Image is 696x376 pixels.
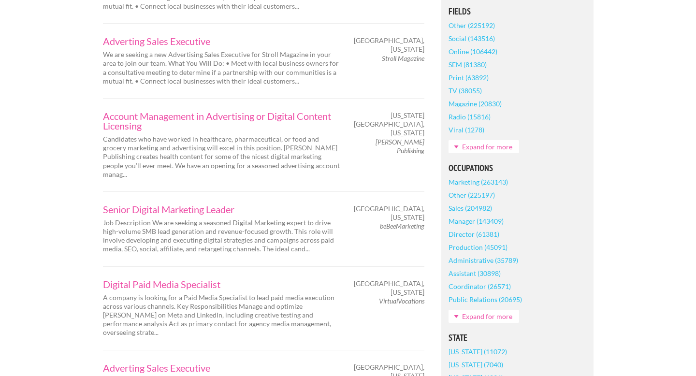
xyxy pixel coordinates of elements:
p: A company is looking for a Paid Media Specialist to lead paid media execution across various chan... [103,293,340,337]
span: [GEOGRAPHIC_DATA], [US_STATE] [354,36,424,54]
p: Job Description We are seeking a seasoned Digital Marketing expert to drive high-volume SMB lead ... [103,218,340,254]
a: Administrative (35789) [449,254,518,267]
a: Print (63892) [449,71,489,84]
a: Social (143516) [449,32,495,45]
p: Candidates who have worked in healthcare, pharmaceutical, or food and grocery marketing and adver... [103,135,340,179]
h5: Fields [449,7,586,16]
em: Stroll Magazine [382,54,424,62]
a: Senior Digital Marketing Leader [103,204,340,214]
a: Digital Paid Media Specialist [103,279,340,289]
a: Director (61381) [449,228,499,241]
a: Assistant (30898) [449,267,501,280]
a: Other (225192) [449,19,495,32]
h5: Occupations [449,164,586,173]
em: beBeeMarketing [380,222,424,230]
a: Coordinator (26571) [449,280,511,293]
a: [US_STATE] (11072) [449,345,507,358]
a: Expand for more [449,140,519,153]
em: VirtualVocations [379,297,424,305]
a: Public Relations (20695) [449,293,522,306]
a: Adverting Sales Executive [103,36,340,46]
a: Adverting Sales Executive [103,363,340,373]
span: [US_STATE][GEOGRAPHIC_DATA], [US_STATE] [354,111,424,138]
a: Sales (204982) [449,202,492,215]
p: We are seeking a new Advertising Sales Executive for Stroll Magazine in your area to join our tea... [103,50,340,86]
span: [GEOGRAPHIC_DATA], [US_STATE] [354,204,424,222]
em: [PERSON_NAME] Publishing [376,138,424,155]
a: [US_STATE] (7040) [449,358,503,371]
a: TV (38055) [449,84,482,97]
span: [GEOGRAPHIC_DATA], [US_STATE] [354,279,424,297]
a: Manager (143409) [449,215,504,228]
a: Online (106442) [449,45,497,58]
a: Expand for more [449,310,519,323]
a: Production (45091) [449,241,507,254]
a: Magazine (20830) [449,97,502,110]
a: SEM (81380) [449,58,487,71]
h5: State [449,333,586,342]
a: Account Management in Advertising or Digital Content Licensing [103,111,340,130]
a: Radio (15816) [449,110,491,123]
a: Other (225197) [449,188,495,202]
a: Viral (1278) [449,123,484,136]
a: Marketing (263143) [449,175,508,188]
